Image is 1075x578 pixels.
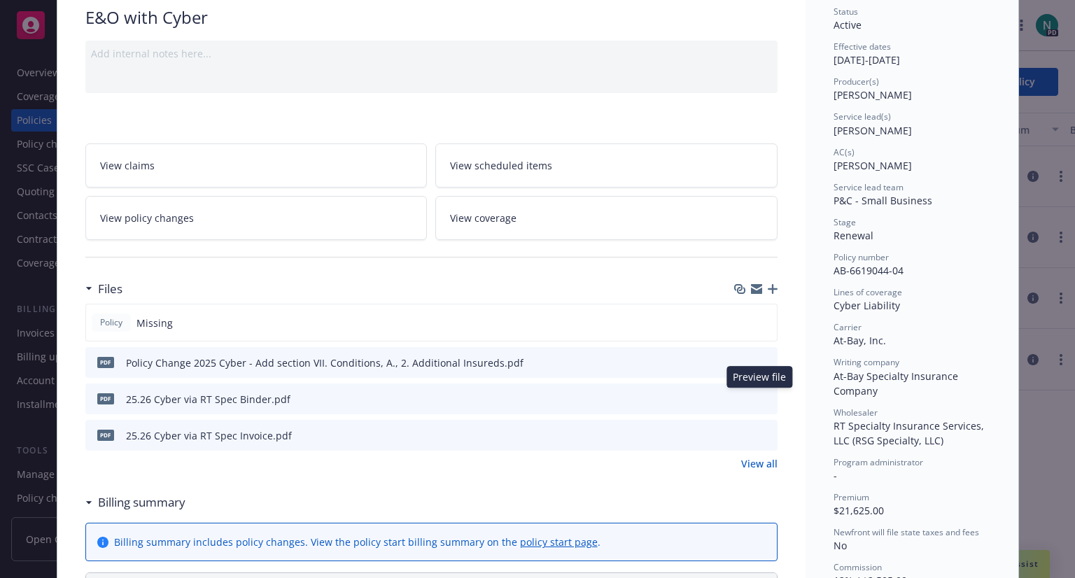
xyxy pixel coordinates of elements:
button: preview file [757,392,772,407]
span: Writing company [834,356,899,368]
button: download file [737,428,748,443]
span: No [834,539,847,552]
span: - [834,469,837,482]
span: Active [834,18,862,31]
span: $21,625.00 [834,504,884,517]
h3: Billing summary [98,493,185,512]
span: pdf [97,393,114,404]
span: [PERSON_NAME] [834,124,912,137]
span: View claims [100,158,155,173]
a: View all [741,456,778,471]
button: download file [734,392,745,407]
a: View coverage [435,196,778,240]
span: pdf [97,357,114,367]
div: Add internal notes here... [91,46,772,61]
a: View policy changes [85,196,428,240]
a: policy start page [520,535,598,549]
span: Renewal [834,229,873,242]
div: Policy Change 2025 Cyber - Add section VII. Conditions, A., 2. Additional Insureds.pdf [126,355,524,370]
div: Files [85,280,122,298]
button: download file [737,355,748,370]
button: preview file [759,355,772,370]
span: pdf [97,430,114,440]
a: View scheduled items [435,143,778,188]
span: View scheduled items [450,158,552,173]
span: Missing [136,316,173,330]
span: At-Bay Specialty Insurance Company [834,369,961,397]
span: Wholesaler [834,407,878,418]
span: Premium [834,491,869,503]
span: Service lead team [834,181,904,193]
h3: Files [98,280,122,298]
span: Commission [834,561,882,573]
span: Policy [97,316,125,329]
div: Cyber Liability [834,298,990,313]
span: View policy changes [100,211,194,225]
span: View coverage [450,211,517,225]
div: [DATE] - [DATE] [834,41,990,67]
span: P&C - Small Business [834,194,932,207]
span: AC(s) [834,146,855,158]
div: Preview file [726,366,792,388]
span: Stage [834,216,856,228]
span: Status [834,6,858,17]
button: preview file [759,428,772,443]
div: 25.26 Cyber via RT Spec Binder.pdf [126,392,290,407]
span: Service lead(s) [834,111,891,122]
span: Newfront will file state taxes and fees [834,526,979,538]
span: [PERSON_NAME] [834,159,912,172]
a: View claims [85,143,428,188]
div: Billing summary [85,493,185,512]
span: [PERSON_NAME] [834,88,912,101]
div: 25.26 Cyber via RT Spec Invoice.pdf [126,428,292,443]
span: Producer(s) [834,76,879,87]
span: RT Specialty Insurance Services, LLC (RSG Specialty, LLC) [834,419,987,447]
span: AB-6619044-04 [834,264,904,277]
div: Billing summary includes policy changes. View the policy start billing summary on the . [114,535,600,549]
div: E&O with Cyber [85,6,778,29]
span: At-Bay, Inc. [834,334,886,347]
span: Carrier [834,321,862,333]
span: Lines of coverage [834,286,902,298]
span: Effective dates [834,41,891,52]
span: Policy number [834,251,889,263]
span: Program administrator [834,456,923,468]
